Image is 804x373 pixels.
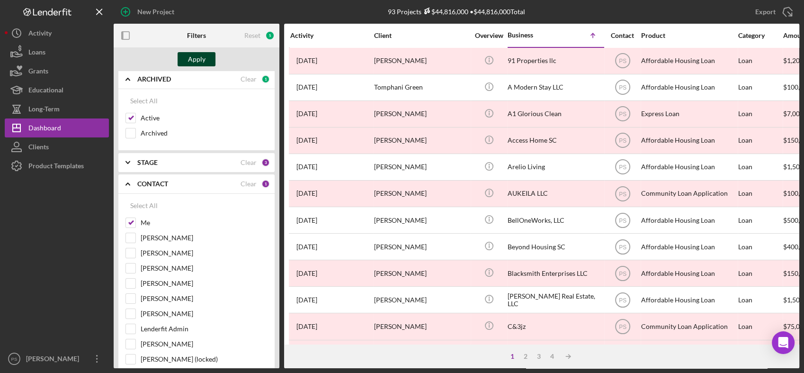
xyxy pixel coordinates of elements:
[28,43,45,64] div: Loans
[374,181,469,206] div: [PERSON_NAME]
[738,287,782,312] div: Loan
[141,233,268,243] label: [PERSON_NAME]
[738,234,782,259] div: Loan
[5,156,109,175] a: Product Templates
[641,181,736,206] div: Community Loan Application
[738,208,782,233] div: Loan
[641,314,736,339] div: Community Loan Application
[508,31,555,39] div: Business
[374,287,469,312] div: [PERSON_NAME]
[738,75,782,100] div: Loan
[618,111,626,118] text: PS
[738,341,782,366] div: Loan
[618,58,626,64] text: PS
[28,118,61,140] div: Dashboard
[374,48,469,73] div: [PERSON_NAME]
[641,128,736,153] div: Affordable Housing Loan
[28,24,52,45] div: Activity
[296,323,317,330] time: 2025-06-10 01:42
[296,163,317,171] time: 2025-09-02 16:16
[141,355,268,364] label: [PERSON_NAME] (locked)
[141,113,268,123] label: Active
[508,155,602,180] div: Arelio Living
[137,159,158,166] b: STAGE
[28,62,48,83] div: Grants
[508,314,602,339] div: C&3jz
[5,24,109,43] button: Activity
[137,75,171,83] b: ARCHIVED
[5,81,109,100] button: Educational
[24,349,85,371] div: [PERSON_NAME]
[738,128,782,153] div: Loan
[388,8,525,16] div: 93 Projects • $44,816,000 Total
[738,155,782,180] div: Loan
[296,83,317,91] time: 2025-07-31 12:08
[141,294,268,303] label: [PERSON_NAME]
[125,196,162,215] button: Select All
[265,31,275,40] div: 5
[187,32,206,39] b: Filters
[641,75,736,100] div: Affordable Housing Loan
[130,196,158,215] div: Select All
[261,158,270,167] div: 3
[374,128,469,153] div: [PERSON_NAME]
[261,75,270,83] div: 1
[374,314,469,339] div: [PERSON_NAME]
[618,297,626,303] text: PS
[508,48,602,73] div: 91 Properties llc
[738,32,782,39] div: Category
[421,8,468,16] div: $44,816,000
[137,180,168,188] b: CONTACT
[241,75,257,83] div: Clear
[746,2,799,21] button: Export
[374,101,469,127] div: [PERSON_NAME]
[141,218,268,227] label: Me
[296,136,317,144] time: 2025-03-03 17:09
[5,43,109,62] button: Loans
[641,234,736,259] div: Affordable Housing Loan
[296,270,317,277] time: 2025-05-22 21:07
[141,339,268,349] label: [PERSON_NAME]
[5,137,109,156] button: Clients
[374,261,469,286] div: [PERSON_NAME]
[508,128,602,153] div: Access Home SC
[141,128,268,138] label: Archived
[755,2,776,21] div: Export
[137,2,174,21] div: New Project
[241,180,257,188] div: Clear
[605,32,640,39] div: Contact
[296,110,317,118] time: 2025-07-28 17:02
[125,91,162,110] button: Select All
[641,287,736,312] div: Affordable Housing Loan
[772,331,795,354] div: Open Intercom Messenger
[5,118,109,137] button: Dashboard
[374,341,469,366] div: [PERSON_NAME]
[296,296,317,304] time: 2025-08-13 14:22
[5,349,109,368] button: PS[PERSON_NAME]
[508,234,602,259] div: Beyond Housing SC
[508,208,602,233] div: BellOneWorks, LLC
[618,137,626,144] text: PS
[618,84,626,91] text: PS
[506,353,519,360] div: 1
[114,2,184,21] button: New Project
[374,75,469,100] div: Tomphani Green
[545,353,559,360] div: 4
[141,248,268,258] label: [PERSON_NAME]
[141,279,268,288] label: [PERSON_NAME]
[28,81,63,102] div: Educational
[738,181,782,206] div: Loan
[738,48,782,73] div: Loan
[471,32,507,39] div: Overview
[641,208,736,233] div: Affordable Housing Loan
[641,261,736,286] div: Affordable Housing Loan
[738,314,782,339] div: Loan
[178,52,215,66] button: Apply
[5,62,109,81] button: Grants
[641,341,736,366] div: Affordable Housing Loan
[618,164,626,171] text: PS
